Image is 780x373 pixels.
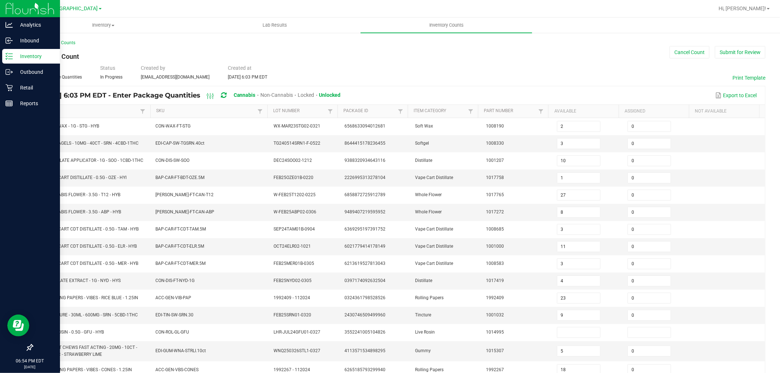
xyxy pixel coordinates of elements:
[415,175,453,180] span: Vape Cart Distillate
[396,107,405,116] a: Filter
[344,367,385,372] span: 6265185793299940
[343,108,396,114] a: Package IdSortable
[37,158,143,163] span: SW - DISTILLATE APPLICATOR - 1G - SOO - 1CBD-1THC
[486,330,504,335] span: 1014995
[37,123,99,129] span: FT - SOFT WAX - 1G - STG - HYB
[155,227,206,232] span: BAP-CAR-FT-CDT-TAM.5M
[415,209,442,214] span: Whole Flower
[13,52,57,61] p: Inventory
[484,108,537,114] a: Part NumberSortable
[37,261,138,266] span: FT - VAPE CART CDT DISTILLATE - 0.5G - MER - HYB
[486,261,504,266] span: 1008583
[37,345,137,357] span: WNA - SOFT CHEWS FAST ACTING - 20MG - 10CT - 1CBD-1THC - STRAWBERRY LIME
[5,21,13,28] inline-svg: Analytics
[419,22,474,28] span: Inventory Counts
[100,75,123,80] span: In Progress
[155,158,189,163] span: CON-DIS-SW-SOO
[100,65,115,71] span: Status
[155,261,206,266] span: BAP-CAR-FT-CDT-MER.5M
[155,209,214,214] span: [PERSON_NAME]-FT-CAN-ABP
[13,83,57,92] p: Retail
[344,348,385,353] span: 4113571534898295
[155,141,204,146] span: EDI-CAP-SW-TGSRN.40ct
[38,89,346,102] div: [DATE] 6:03 PM EDT - Enter Package Quantities
[713,89,759,102] button: Export to Excel
[415,158,432,163] span: Distillate
[274,244,311,249] span: OCT24ELR02-1021
[415,330,435,335] span: Live Rosin
[189,18,361,33] a: Lab Results
[228,75,267,80] span: [DATE] 6:03 PM EDT
[260,92,293,98] span: Non-Cannabis
[13,36,57,45] p: Inbound
[274,348,320,353] span: WNQ250326STL1-0327
[37,175,127,180] span: FT - VAPE CART DISTILLATE - 0.5G - OZE - HYI
[274,175,313,180] span: FEB25OZE01B-0220
[37,367,132,372] span: VBS - ROLLING PAPERS - VIBES - CONES - 1.25IN
[156,108,256,114] a: SKUSortable
[486,348,504,353] span: 1015307
[5,37,13,44] inline-svg: Inbound
[486,192,504,197] span: 1017765
[344,295,385,300] span: 0324361798528526
[37,141,139,146] span: SW - THERAGELS - 10MG - 40CT - SRN - 4CBD-1THC
[141,65,165,71] span: Created by
[486,175,504,180] span: 1017758
[619,105,689,118] th: Assigned
[415,367,444,372] span: Rolling Papers
[319,92,341,98] span: Unlocked
[5,53,13,60] inline-svg: Inventory
[274,209,316,214] span: W-FEB25ABP02-0306
[234,92,256,98] span: Cannabis
[3,358,57,364] p: 06:54 PM EDT
[5,100,13,107] inline-svg: Reports
[274,330,320,335] span: LHR-JUL24GFU01-0327
[155,312,193,317] span: EDI-TIN-SW-SRN.30
[536,107,545,116] a: Filter
[732,74,765,81] button: Print Template
[13,20,57,29] p: Analytics
[344,209,385,214] span: 9489407219595952
[486,295,504,300] span: 1992409
[344,312,385,317] span: 2430746509499960
[486,158,504,163] span: 1001207
[37,244,137,249] span: FT - VAPE CART CDT DISTILLATE - 0.5G - ELR - HYB
[486,367,504,372] span: 1992267
[3,364,57,370] p: [DATE]
[274,367,310,372] span: 1992267 - 112024
[486,312,504,317] span: 1001032
[344,158,385,163] span: 9388320934643116
[155,123,191,129] span: CON-WAX-FT-STG
[415,244,453,249] span: Vape Cart Distillate
[415,278,432,283] span: Distillate
[48,5,98,12] span: [GEOGRAPHIC_DATA]
[5,84,13,91] inline-svg: Retail
[155,175,204,180] span: BAP-CAR-FT-BDT-OZE.5M
[719,5,766,11] span: Hi, [PERSON_NAME]!
[274,123,320,129] span: WX-MAR23STG02-0321
[344,175,385,180] span: 2226995313278104
[155,244,204,249] span: BAP-CAR-FT-CDT-ELR.5M
[274,312,311,317] span: FEB25SRN01-0320
[7,315,29,336] iframe: Resource center
[138,107,147,116] a: Filter
[37,330,104,335] span: GL - LIVE ROSIN - 0.5G - GFU - HYB
[155,330,189,335] span: CON-ROL-GL-GFU
[415,123,433,129] span: Soft Wax
[155,295,191,300] span: ACC-GEN-VIB-PAP
[415,141,429,146] span: Softgel
[13,99,57,108] p: Reports
[414,108,467,114] a: Item CategorySortable
[37,312,138,317] span: SW - TINCTURE - 30ML - 600MG - SRN - 5CBD-1THC
[344,123,385,129] span: 6568633094012681
[344,244,385,249] span: 6021779414178149
[415,312,431,317] span: Tincture
[486,209,504,214] span: 1017272
[37,227,139,232] span: FT - VAPE CART CDT DISTILLATE - 0.5G - TAM - HYB
[344,227,385,232] span: 6369295197391752
[37,192,120,197] span: FT - CANNABIS FLOWER - 3.5G - T12 - HYB
[548,105,618,118] th: Available
[37,209,121,214] span: FT - CANNABIS FLOWER - 3.5G - ABP - HYB
[486,123,504,129] span: 1008190
[415,261,453,266] span: Vape Cart Distillate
